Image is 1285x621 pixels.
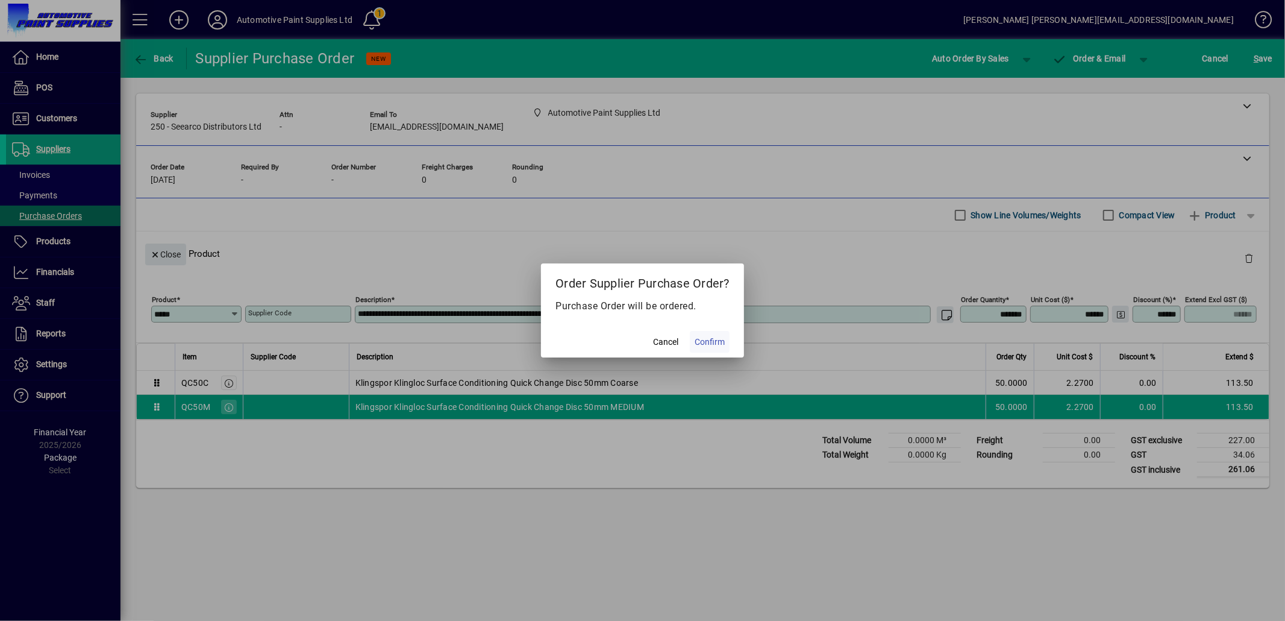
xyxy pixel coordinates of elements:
span: Cancel [653,336,678,348]
span: Confirm [695,336,725,348]
p: Purchase Order will be ordered. [555,299,730,314]
h2: Order Supplier Purchase Order? [541,263,744,298]
button: Confirm [690,331,730,353]
button: Cancel [646,331,685,353]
